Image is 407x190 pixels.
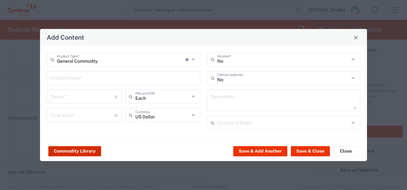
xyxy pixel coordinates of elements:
[233,146,287,156] button: Save & Add Another
[47,33,84,42] h4: Add Content
[351,33,360,42] button: Close
[333,146,359,156] button: Close
[291,146,330,156] button: Save & Close
[48,146,101,156] button: Commodity Library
